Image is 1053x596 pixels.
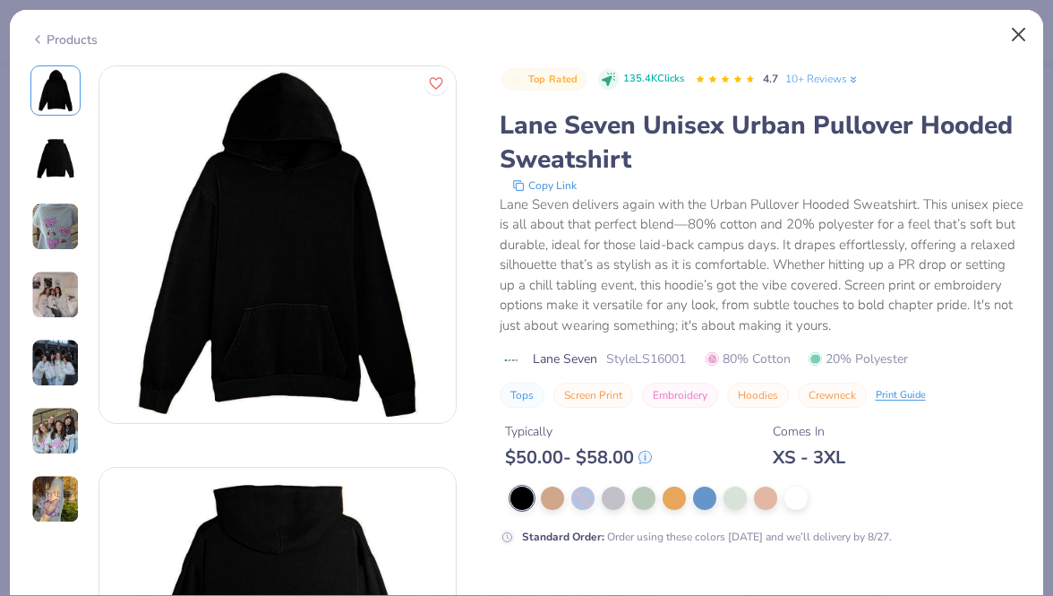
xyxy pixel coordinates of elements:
img: User generated content [31,475,80,523]
img: User generated content [31,203,80,251]
div: 4.7 Stars [695,65,756,94]
div: Comes In [773,422,845,441]
button: copy to clipboard [507,177,582,194]
div: Order using these colors [DATE] and we’ll delivery by 8/27. [522,529,892,545]
div: Print Guide [876,388,926,403]
div: Lane Seven delivers again with the Urban Pullover Hooded Sweatshirt. This unisex piece is all abo... [500,194,1023,336]
span: 20% Polyester [809,350,908,368]
span: Lane Seven [533,350,597,368]
span: Top Rated [528,74,578,84]
strong: Standard Order : [522,530,604,544]
button: Badge Button [501,68,587,91]
span: 135.4K Clicks [623,72,684,87]
div: Products [30,30,98,49]
div: XS - 3XL [773,446,845,469]
button: Close [1002,18,1036,52]
button: Tops [500,383,544,408]
button: Like [424,72,448,95]
button: Embroidery [642,383,718,408]
button: Crewneck [798,383,867,408]
img: brand logo [500,353,524,367]
div: Typically [505,422,652,441]
button: Hoodies [727,383,789,408]
span: 4.7 [763,72,778,86]
div: Lane Seven Unisex Urban Pullover Hooded Sweatshirt [500,108,1023,177]
img: Front [34,69,77,112]
span: Style LS16001 [606,350,686,368]
img: User generated content [31,271,80,319]
img: Back [34,137,77,180]
button: Screen Print [553,383,633,408]
a: 10+ Reviews [785,71,860,87]
img: User generated content [31,339,80,387]
img: Front [99,66,456,423]
img: Top Rated sort [510,73,525,87]
span: 80% Cotton [706,350,791,368]
div: $ 50.00 - $ 58.00 [505,446,652,469]
img: User generated content [31,407,80,455]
